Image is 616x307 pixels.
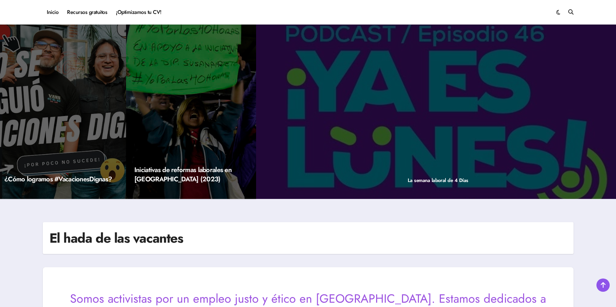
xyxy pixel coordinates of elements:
[408,177,468,184] a: La semana laboral de 4 Días
[111,3,166,21] a: ¡Optimizamos tu CV!
[63,3,111,21] a: Recursos gratuitos
[134,165,232,184] a: Iniciativas de reformas laborales en [GEOGRAPHIC_DATA] (2023)
[49,229,183,247] h1: El hada de las vacantes
[4,174,112,184] a: ¿Cómo logramos #VacacionesDignas?
[43,3,63,21] a: Inicio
